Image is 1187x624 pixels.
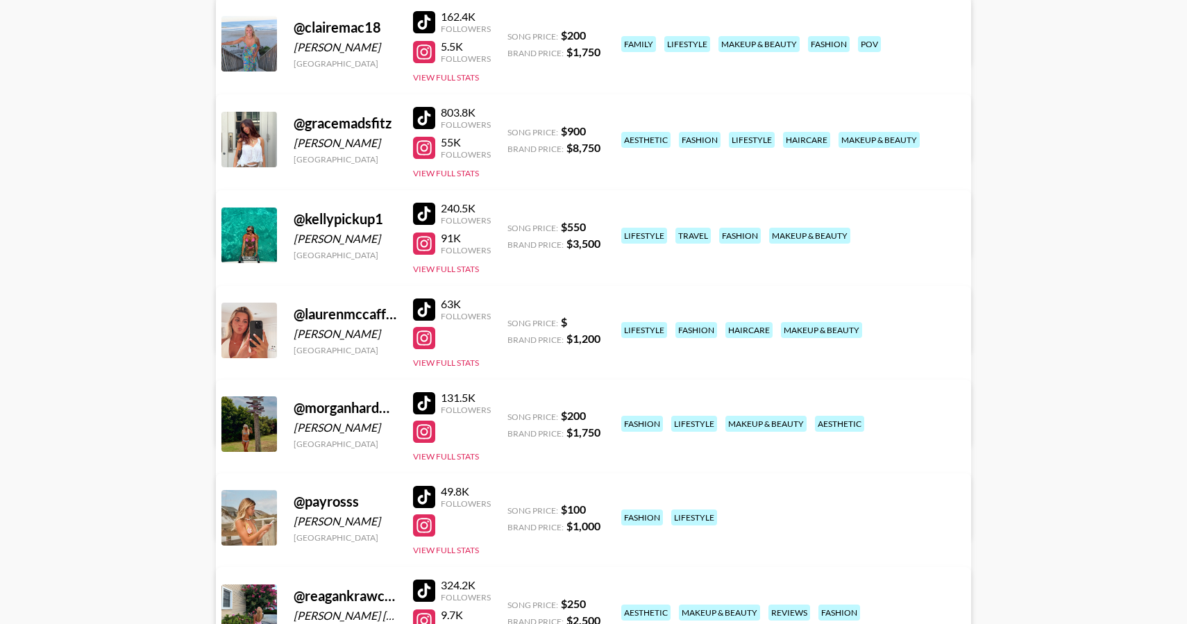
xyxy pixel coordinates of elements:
[858,36,881,52] div: pov
[441,484,491,498] div: 49.8K
[719,228,761,244] div: fashion
[561,409,586,422] strong: $ 200
[294,514,396,528] div: [PERSON_NAME]
[621,228,667,244] div: lifestyle
[294,58,396,69] div: [GEOGRAPHIC_DATA]
[729,132,775,148] div: lifestyle
[507,335,564,345] span: Brand Price:
[507,318,558,328] span: Song Price:
[441,53,491,64] div: Followers
[561,503,586,516] strong: $ 100
[294,327,396,341] div: [PERSON_NAME]
[441,245,491,255] div: Followers
[441,24,491,34] div: Followers
[507,428,564,439] span: Brand Price:
[566,237,600,250] strong: $ 3,500
[507,239,564,250] span: Brand Price:
[679,132,721,148] div: fashion
[815,416,864,432] div: aesthetic
[294,609,396,623] div: [PERSON_NAME] [PERSON_NAME]
[725,416,807,432] div: makeup & beauty
[671,416,717,432] div: lifestyle
[413,168,479,178] button: View Full Stats
[294,421,396,435] div: [PERSON_NAME]
[294,305,396,323] div: @ laurenmccaffrey
[294,587,396,605] div: @ reagankrawczyk
[621,509,663,525] div: fashion
[441,297,491,311] div: 63K
[441,498,491,509] div: Followers
[561,315,567,328] strong: $
[441,391,491,405] div: 131.5K
[561,124,586,137] strong: $ 900
[441,311,491,321] div: Followers
[441,40,491,53] div: 5.5K
[675,228,711,244] div: travel
[561,28,586,42] strong: $ 200
[294,210,396,228] div: @ kellypickup1
[294,154,396,165] div: [GEOGRAPHIC_DATA]
[566,45,600,58] strong: $ 1,750
[507,127,558,137] span: Song Price:
[769,228,850,244] div: makeup & beauty
[294,493,396,510] div: @ payrosss
[441,106,491,119] div: 803.8K
[566,425,600,439] strong: $ 1,750
[768,605,810,621] div: reviews
[441,608,491,622] div: 9.7K
[507,600,558,610] span: Song Price:
[561,220,586,233] strong: $ 550
[413,357,479,368] button: View Full Stats
[664,36,710,52] div: lifestyle
[507,48,564,58] span: Brand Price:
[294,439,396,449] div: [GEOGRAPHIC_DATA]
[294,40,396,54] div: [PERSON_NAME]
[671,509,717,525] div: lifestyle
[839,132,920,148] div: makeup & beauty
[566,141,600,154] strong: $ 8,750
[725,322,773,338] div: haircare
[621,132,671,148] div: aesthetic
[783,132,830,148] div: haircare
[507,522,564,532] span: Brand Price:
[294,250,396,260] div: [GEOGRAPHIC_DATA]
[507,505,558,516] span: Song Price:
[718,36,800,52] div: makeup & beauty
[413,451,479,462] button: View Full Stats
[621,416,663,432] div: fashion
[441,578,491,592] div: 324.2K
[413,264,479,274] button: View Full Stats
[441,405,491,415] div: Followers
[294,532,396,543] div: [GEOGRAPHIC_DATA]
[566,519,600,532] strong: $ 1,000
[507,223,558,233] span: Song Price:
[507,144,564,154] span: Brand Price:
[781,322,862,338] div: makeup & beauty
[621,36,656,52] div: family
[441,119,491,130] div: Followers
[294,399,396,416] div: @ morganhardyyy
[808,36,850,52] div: fashion
[413,72,479,83] button: View Full Stats
[441,135,491,149] div: 55K
[561,597,586,610] strong: $ 250
[441,231,491,245] div: 91K
[413,545,479,555] button: View Full Stats
[507,31,558,42] span: Song Price:
[294,345,396,355] div: [GEOGRAPHIC_DATA]
[441,215,491,226] div: Followers
[818,605,860,621] div: fashion
[294,115,396,132] div: @ gracemadsfitz
[294,136,396,150] div: [PERSON_NAME]
[294,19,396,36] div: @ clairemac18
[621,605,671,621] div: aesthetic
[441,149,491,160] div: Followers
[566,332,600,345] strong: $ 1,200
[679,605,760,621] div: makeup & beauty
[675,322,717,338] div: fashion
[507,412,558,422] span: Song Price:
[441,592,491,602] div: Followers
[294,232,396,246] div: [PERSON_NAME]
[441,201,491,215] div: 240.5K
[621,322,667,338] div: lifestyle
